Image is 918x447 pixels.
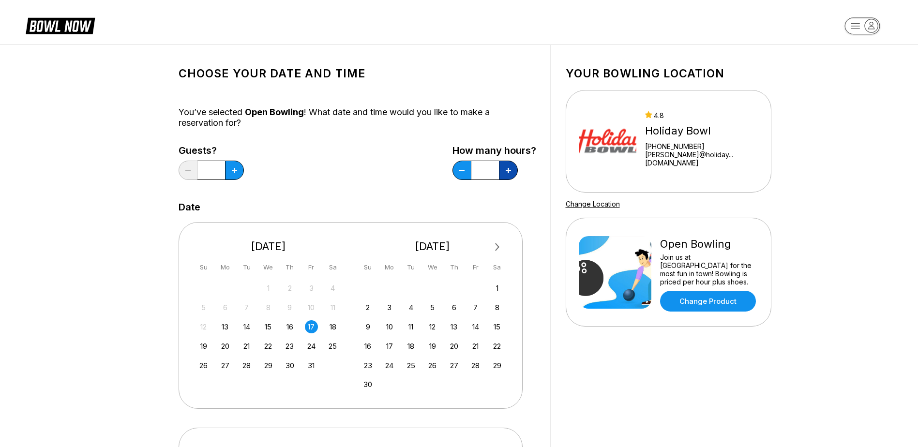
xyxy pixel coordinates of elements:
div: Choose Saturday, November 22nd, 2025 [491,340,504,353]
div: Choose Thursday, October 23rd, 2025 [283,340,296,353]
div: Choose Tuesday, October 21st, 2025 [240,340,253,353]
div: Choose Thursday, November 27th, 2025 [448,359,461,372]
div: You’ve selected ! What date and time would you like to make a reservation for? [179,107,536,128]
div: Choose Monday, November 3rd, 2025 [383,301,396,314]
div: Choose Saturday, October 18th, 2025 [326,320,339,333]
div: [DATE] [194,240,344,253]
div: Su [197,261,210,274]
div: Choose Saturday, October 25th, 2025 [326,340,339,353]
div: Choose Tuesday, October 14th, 2025 [240,320,253,333]
div: Not available Friday, October 3rd, 2025 [305,282,318,295]
div: Choose Tuesday, November 25th, 2025 [405,359,418,372]
div: Choose Friday, October 24th, 2025 [305,340,318,353]
div: Choose Sunday, November 30th, 2025 [361,378,375,391]
div: Choose Sunday, October 26th, 2025 [197,359,210,372]
div: Mo [219,261,232,274]
div: month 2025-10 [196,281,341,372]
div: Tu [405,261,418,274]
div: Not available Thursday, October 2nd, 2025 [283,282,296,295]
div: Choose Monday, October 20th, 2025 [219,340,232,353]
div: Choose Monday, November 24th, 2025 [383,359,396,372]
div: Choose Friday, November 28th, 2025 [469,359,482,372]
div: Choose Sunday, November 9th, 2025 [361,320,375,333]
div: We [426,261,439,274]
div: Holiday Bowl [645,124,758,137]
div: Su [361,261,375,274]
div: Choose Sunday, October 19th, 2025 [197,340,210,353]
div: Choose Wednesday, November 5th, 2025 [426,301,439,314]
div: Choose Wednesday, October 22nd, 2025 [262,340,275,353]
h1: Choose your Date and time [179,67,536,80]
label: Date [179,202,200,212]
div: Not available Monday, October 6th, 2025 [219,301,232,314]
div: Choose Wednesday, November 26th, 2025 [426,359,439,372]
div: Choose Monday, November 10th, 2025 [383,320,396,333]
div: Choose Saturday, November 15th, 2025 [491,320,504,333]
div: Choose Saturday, November 1st, 2025 [491,282,504,295]
button: Next Month [490,239,505,255]
div: Mo [383,261,396,274]
div: Choose Tuesday, November 11th, 2025 [405,320,418,333]
div: Choose Tuesday, November 18th, 2025 [405,340,418,353]
div: Not available Saturday, October 11th, 2025 [326,301,339,314]
div: Choose Friday, October 17th, 2025 [305,320,318,333]
div: Join us at [GEOGRAPHIC_DATA] for the most fun in town! Bowling is priced per hour plus shoes. [660,253,758,286]
div: Choose Tuesday, October 28th, 2025 [240,359,253,372]
div: Not available Sunday, October 5th, 2025 [197,301,210,314]
img: Holiday Bowl [579,105,637,178]
a: Change Product [660,291,756,312]
img: Open Bowling [579,236,651,309]
div: Choose Wednesday, November 19th, 2025 [426,340,439,353]
h1: Your bowling location [566,67,771,80]
label: How many hours? [452,145,536,156]
div: month 2025-11 [360,281,505,391]
div: Choose Monday, October 13th, 2025 [219,320,232,333]
div: Choose Friday, October 31st, 2025 [305,359,318,372]
div: Choose Friday, November 7th, 2025 [469,301,482,314]
div: Tu [240,261,253,274]
div: Choose Sunday, November 16th, 2025 [361,340,375,353]
div: Choose Friday, November 21st, 2025 [469,340,482,353]
div: Fr [305,261,318,274]
div: Choose Wednesday, October 29th, 2025 [262,359,275,372]
div: Choose Thursday, November 13th, 2025 [448,320,461,333]
div: We [262,261,275,274]
label: Guests? [179,145,244,156]
div: Choose Tuesday, November 4th, 2025 [405,301,418,314]
div: Choose Sunday, November 2nd, 2025 [361,301,375,314]
a: Change Location [566,200,620,208]
span: Open Bowling [245,107,304,117]
div: [DATE] [358,240,508,253]
div: Not available Tuesday, October 7th, 2025 [240,301,253,314]
div: Choose Thursday, November 20th, 2025 [448,340,461,353]
div: Choose Thursday, October 16th, 2025 [283,320,296,333]
div: Choose Thursday, November 6th, 2025 [448,301,461,314]
div: Open Bowling [660,238,758,251]
div: Choose Monday, November 17th, 2025 [383,340,396,353]
div: Choose Wednesday, November 12th, 2025 [426,320,439,333]
div: Sa [491,261,504,274]
div: Choose Friday, November 14th, 2025 [469,320,482,333]
a: [PERSON_NAME]@holiday...[DOMAIN_NAME] [645,150,758,167]
div: Choose Wednesday, October 15th, 2025 [262,320,275,333]
div: Not available Wednesday, October 1st, 2025 [262,282,275,295]
div: Choose Monday, October 27th, 2025 [219,359,232,372]
div: Not available Friday, October 10th, 2025 [305,301,318,314]
div: Not available Thursday, October 9th, 2025 [283,301,296,314]
div: Choose Sunday, November 23rd, 2025 [361,359,375,372]
div: Not available Wednesday, October 8th, 2025 [262,301,275,314]
div: Th [448,261,461,274]
div: 4.8 [645,111,758,119]
div: Choose Saturday, November 8th, 2025 [491,301,504,314]
div: Not available Saturday, October 4th, 2025 [326,282,339,295]
div: Choose Saturday, November 29th, 2025 [491,359,504,372]
div: Th [283,261,296,274]
div: [PHONE_NUMBER] [645,142,758,150]
div: Choose Thursday, October 30th, 2025 [283,359,296,372]
div: Fr [469,261,482,274]
div: Not available Sunday, October 12th, 2025 [197,320,210,333]
div: Sa [326,261,339,274]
